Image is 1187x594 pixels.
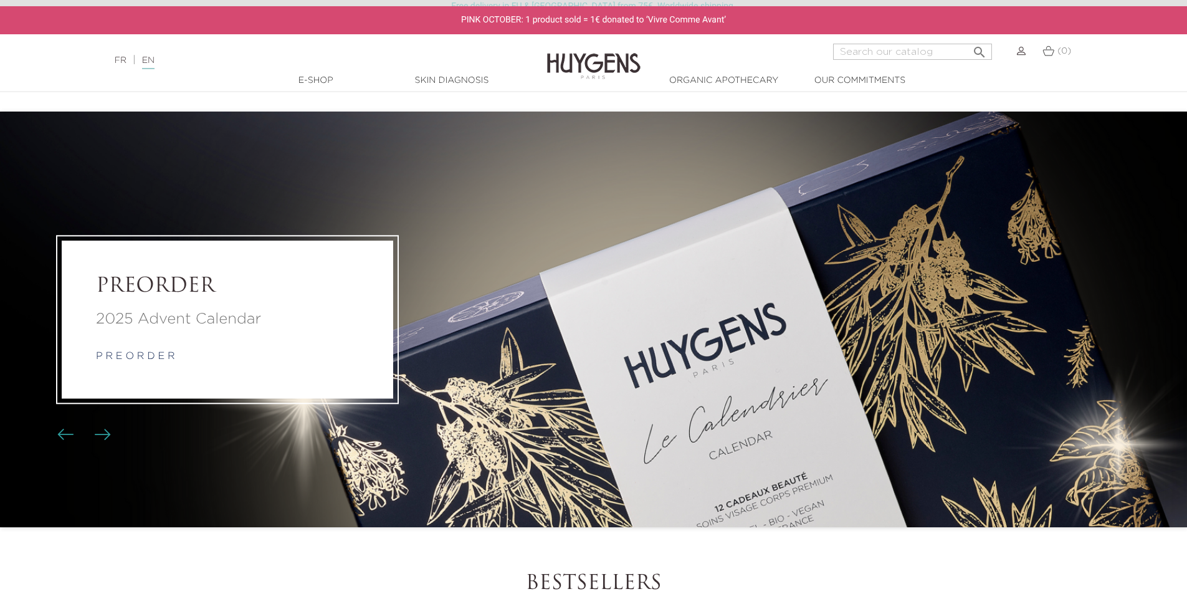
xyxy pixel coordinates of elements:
div: | [108,53,485,68]
a: PREORDER [96,275,359,299]
a: Skin Diagnosis [389,74,514,87]
img: Huygens [547,33,641,81]
a: Our commitments [798,74,922,87]
a: FR [115,56,126,65]
i:  [972,41,987,56]
a: EN [142,56,155,69]
a: E-Shop [254,74,378,87]
button:  [968,40,991,57]
a: 2025 Advent Calendar [96,308,359,330]
div: Carousel buttons [62,426,103,444]
span: (0) [1057,47,1071,55]
a: p r e o r d e r [96,352,175,362]
input: Search [833,44,992,60]
a: Organic Apothecary [662,74,786,87]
